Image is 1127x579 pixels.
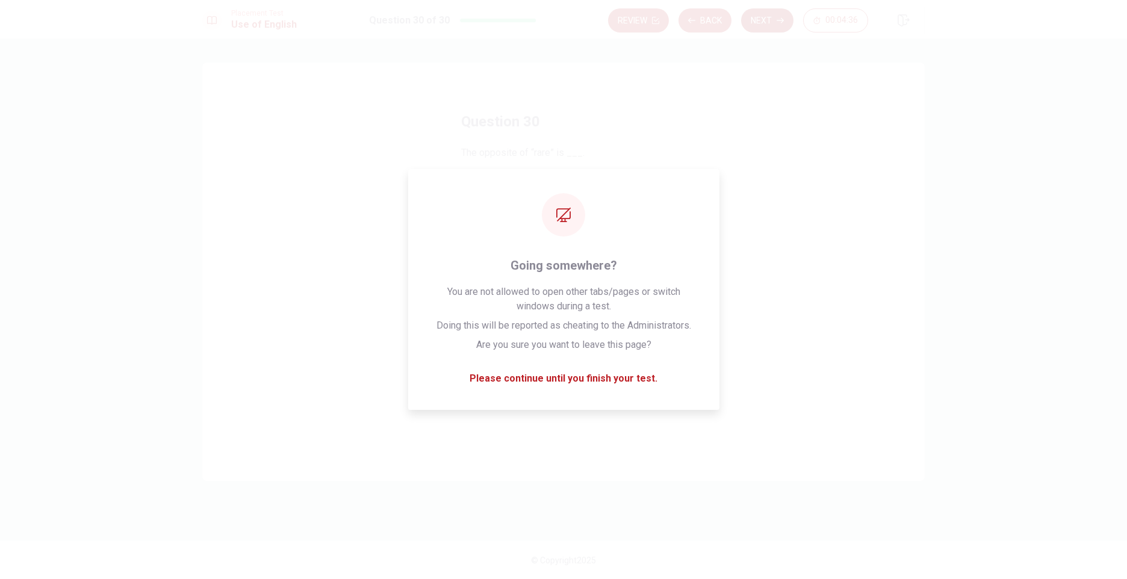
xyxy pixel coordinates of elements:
[608,8,669,33] button: Review
[461,259,666,289] button: Cfragile
[491,227,508,241] span: soft
[461,146,666,160] span: The opposite of “rare” is ___.
[231,17,297,32] h1: Use of English
[231,9,297,17] span: Placement Test
[491,187,524,202] span: delicate
[467,224,486,244] div: B
[467,185,486,204] div: A
[467,264,486,283] div: C
[461,219,666,249] button: Bsoft
[678,8,731,33] button: Back
[491,306,527,321] span: common
[825,16,858,25] span: 00:04:36
[461,299,666,329] button: Dcommon
[491,267,518,281] span: fragile
[461,179,666,209] button: Adelicate
[467,304,486,323] div: D
[531,556,596,565] span: © Copyright 2025
[803,8,868,33] button: 00:04:36
[369,13,450,28] h1: Question 30 of 30
[461,112,666,131] h4: Question 30
[741,8,793,33] button: Next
